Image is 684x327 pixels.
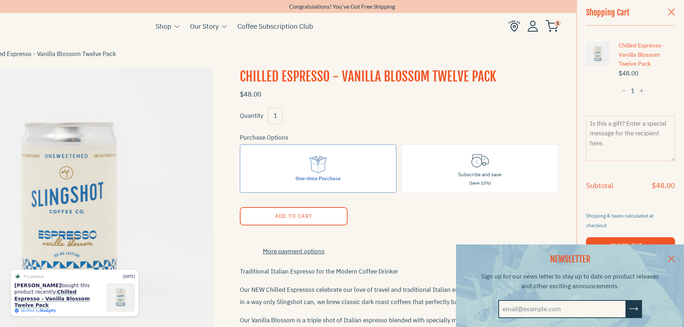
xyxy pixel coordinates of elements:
[275,212,312,219] span: Add to Cart
[155,21,171,32] a: Shop
[554,20,561,27] span: 1
[619,41,675,69] a: Chilled Espresso - Vanilla Blossom Twelve Pack
[458,171,502,178] span: Subscribe and save
[619,69,675,78] span: $48.00
[480,253,660,266] h2: NEWSLETTER
[545,22,558,31] a: 1
[240,112,263,120] label: Quantity
[296,174,341,182] div: One-time Purchase
[240,133,288,143] legend: Purchase Options
[190,21,219,32] a: Our Story
[240,68,559,86] h1: Chilled Espresso - Vanilla Blossom Twelve Pack
[586,212,653,229] small: Shipping & taxes calculated at checkout
[240,207,348,225] button: Add to Cart
[237,21,313,32] a: Coffee Subscription Club
[469,180,491,186] span: (Save 10%)
[619,84,647,98] input: quantity
[240,90,261,98] span: $48.00
[480,272,660,291] p: Sign up for our news letter to stay up to date on product releases and other exciting announcements.
[586,182,613,189] h4: Subtotal
[586,237,675,253] button: Check Out →
[527,20,538,32] img: Account
[498,300,626,318] input: email@example.com
[652,182,675,189] h4: $48.00
[545,20,558,32] img: cart
[508,20,520,32] img: Find Us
